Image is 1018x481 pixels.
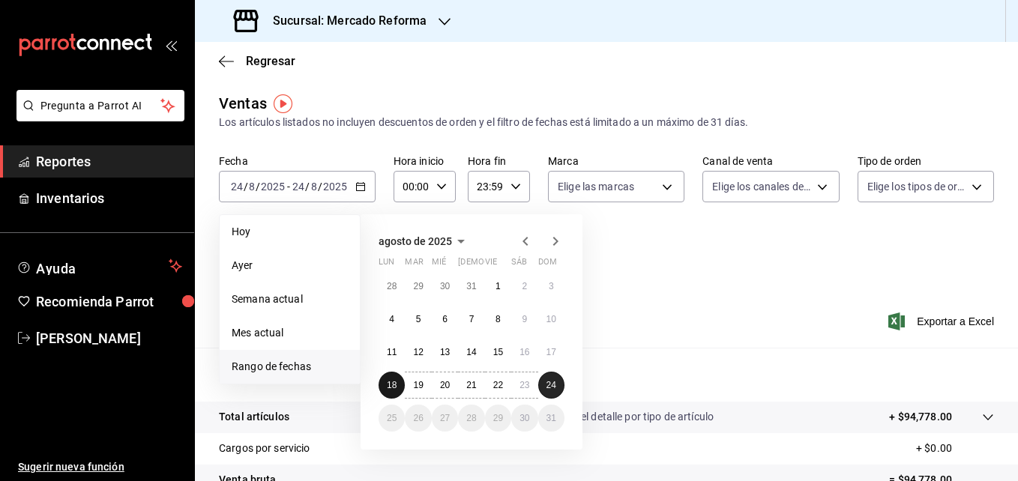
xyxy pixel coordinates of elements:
[496,281,501,291] abbr: 1 de agosto de 2025
[440,281,450,291] abbr: 30 de julio de 2025
[305,181,310,193] span: /
[432,405,458,432] button: 27 de agosto de 2025
[36,328,182,348] span: [PERSON_NAME]
[493,380,503,390] abbr: 22 de agosto de 2025
[230,181,244,193] input: --
[916,441,994,456] p: + $0.00
[546,380,556,390] abbr: 24 de agosto de 2025
[538,405,564,432] button: 31 de agosto de 2025
[466,281,476,291] abbr: 31 de julio de 2025
[18,459,182,475] span: Sugerir nueva función
[458,372,484,399] button: 21 de agosto de 2025
[558,179,634,194] span: Elige las marcas
[485,273,511,300] button: 1 de agosto de 2025
[432,257,446,273] abbr: miércoles
[519,347,529,357] abbr: 16 de agosto de 2025
[232,224,348,240] span: Hoy
[511,273,537,300] button: 2 de agosto de 2025
[432,306,458,333] button: 6 de agosto de 2025
[287,181,290,193] span: -
[36,188,182,208] span: Inventarios
[292,181,305,193] input: --
[36,151,182,172] span: Reportes
[379,235,452,247] span: agosto de 2025
[458,257,546,273] abbr: jueves
[466,413,476,423] abbr: 28 de agosto de 2025
[432,372,458,399] button: 20 de agosto de 2025
[458,273,484,300] button: 31 de julio de 2025
[379,257,394,273] abbr: lunes
[468,156,530,166] label: Hora fin
[405,405,431,432] button: 26 de agosto de 2025
[387,413,397,423] abbr: 25 de agosto de 2025
[440,347,450,357] abbr: 13 de agosto de 2025
[485,306,511,333] button: 8 de agosto de 2025
[522,281,527,291] abbr: 2 de agosto de 2025
[219,92,267,115] div: Ventas
[387,347,397,357] abbr: 11 de agosto de 2025
[416,314,421,324] abbr: 5 de agosto de 2025
[493,413,503,423] abbr: 29 de agosto de 2025
[274,94,292,113] img: Tooltip marker
[413,380,423,390] abbr: 19 de agosto de 2025
[458,339,484,366] button: 14 de agosto de 2025
[379,306,405,333] button: 4 de agosto de 2025
[379,232,470,250] button: agosto de 2025
[405,339,431,366] button: 12 de agosto de 2025
[858,156,994,166] label: Tipo de orden
[219,115,994,130] div: Los artículos listados no incluyen descuentos de orden y el filtro de fechas está limitado a un m...
[10,109,184,124] a: Pregunta a Parrot AI
[519,380,529,390] abbr: 23 de agosto de 2025
[246,54,295,68] span: Regresar
[538,257,557,273] abbr: domingo
[891,312,994,330] button: Exportar a Excel
[244,181,248,193] span: /
[40,98,161,114] span: Pregunta a Parrot AI
[466,380,476,390] abbr: 21 de agosto de 2025
[413,413,423,423] abbr: 26 de agosto de 2025
[387,281,397,291] abbr: 28 de julio de 2025
[519,413,529,423] abbr: 30 de agosto de 2025
[538,372,564,399] button: 24 de agosto de 2025
[379,339,405,366] button: 11 de agosto de 2025
[432,273,458,300] button: 30 de julio de 2025
[232,258,348,273] span: Ayer
[440,413,450,423] abbr: 27 de agosto de 2025
[405,273,431,300] button: 29 de julio de 2025
[458,306,484,333] button: 7 de agosto de 2025
[511,339,537,366] button: 16 de agosto de 2025
[442,314,448,324] abbr: 6 de agosto de 2025
[219,409,289,425] p: Total artículos
[413,281,423,291] abbr: 29 de julio de 2025
[538,339,564,366] button: 17 de agosto de 2025
[511,372,537,399] button: 23 de agosto de 2025
[889,409,952,425] p: + $94,778.00
[36,291,182,312] span: Recomienda Parrot
[394,156,456,166] label: Hora inicio
[232,359,348,375] span: Rango de fechas
[405,306,431,333] button: 5 de agosto de 2025
[496,314,501,324] abbr: 8 de agosto de 2025
[546,413,556,423] abbr: 31 de agosto de 2025
[548,156,684,166] label: Marca
[389,314,394,324] abbr: 4 de agosto de 2025
[466,347,476,357] abbr: 14 de agosto de 2025
[256,181,260,193] span: /
[16,90,184,121] button: Pregunta a Parrot AI
[511,257,527,273] abbr: sábado
[405,257,423,273] abbr: martes
[485,372,511,399] button: 22 de agosto de 2025
[485,339,511,366] button: 15 de agosto de 2025
[219,441,310,456] p: Cargos por servicio
[522,314,527,324] abbr: 9 de agosto de 2025
[546,347,556,357] abbr: 17 de agosto de 2025
[387,380,397,390] abbr: 18 de agosto de 2025
[538,273,564,300] button: 3 de agosto de 2025
[379,372,405,399] button: 18 de agosto de 2025
[310,181,318,193] input: --
[485,257,497,273] abbr: viernes
[546,314,556,324] abbr: 10 de agosto de 2025
[165,39,177,51] button: open_drawer_menu
[232,291,348,307] span: Semana actual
